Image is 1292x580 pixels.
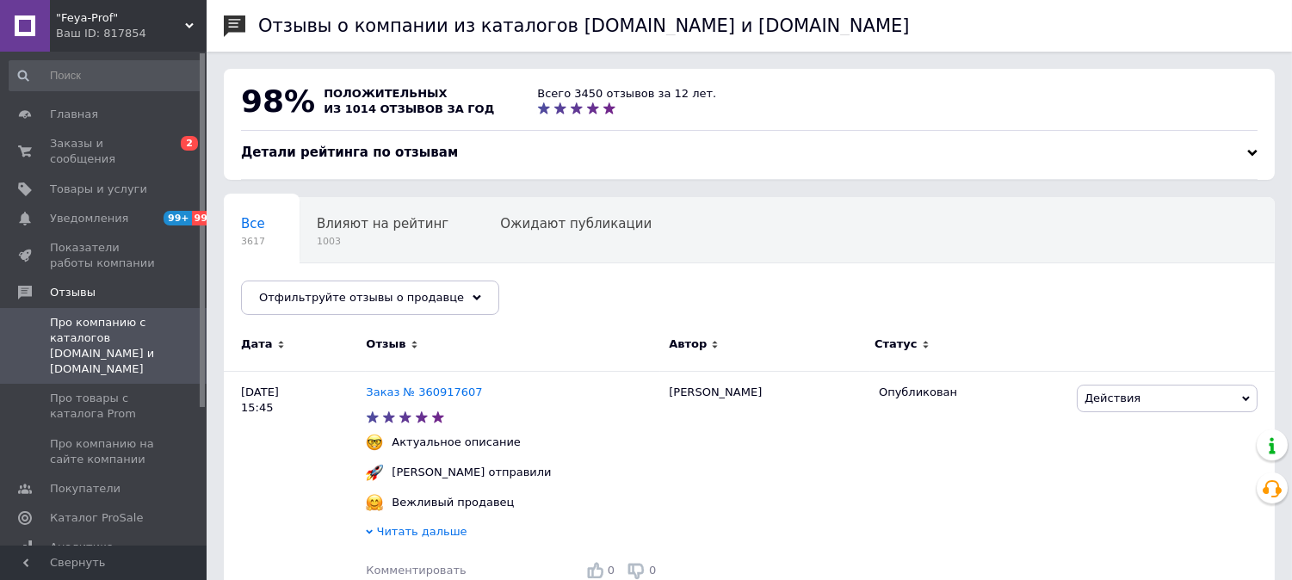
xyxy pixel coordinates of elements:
[192,211,220,225] span: 99+
[366,564,466,577] span: Комментировать
[366,464,383,481] img: :rocket:
[9,60,203,91] input: Поиск
[366,434,383,451] img: :nerd_face:
[241,336,273,352] span: Дата
[50,315,159,378] span: Про компанию с каталогов [DOMAIN_NAME] и [DOMAIN_NAME]
[50,136,159,167] span: Заказы и сообщения
[50,107,98,122] span: Главная
[366,336,405,352] span: Отзыв
[324,87,447,100] span: положительных
[241,83,315,119] span: 98%
[241,281,428,297] span: Опубликованы без комме...
[649,564,656,577] span: 0
[387,465,555,480] div: [PERSON_NAME] отправили
[164,211,192,225] span: 99+
[366,563,466,578] div: Комментировать
[241,216,265,231] span: Все
[879,385,1064,400] div: Опубликован
[366,524,660,544] div: Читать дальше
[324,102,494,115] span: из 1014 отзывов за год
[875,336,918,352] span: Статус
[377,525,467,538] span: Читать дальше
[50,285,96,300] span: Отзывы
[50,436,159,467] span: Про компанию на сайте компании
[669,336,707,352] span: Автор
[241,144,1258,162] div: Детали рейтинга по отзывам
[317,235,448,248] span: 1003
[56,10,185,26] span: "Feya-Prof"
[224,263,462,329] div: Опубликованы без комментария
[537,86,716,102] div: Всего 3450 отзывов за 12 лет.
[50,510,143,526] span: Каталог ProSale
[258,15,910,36] h1: Отзывы о компании из каталогов [DOMAIN_NAME] и [DOMAIN_NAME]
[50,540,114,555] span: Аналитика
[50,182,147,197] span: Товары и услуги
[241,145,458,160] span: Детали рейтинга по отзывам
[50,481,121,497] span: Покупатели
[1085,392,1141,404] span: Действия
[366,386,482,398] a: Заказ № 360917607
[317,216,448,231] span: Влияют на рейтинг
[181,136,198,151] span: 2
[50,240,159,271] span: Показатели работы компании
[50,211,128,226] span: Уведомления
[56,26,207,41] div: Ваш ID: 817854
[500,216,652,231] span: Ожидают публикации
[366,494,383,511] img: :hugging_face:
[387,435,525,450] div: Актуальное описание
[50,391,159,422] span: Про товары с каталога Prom
[241,235,265,248] span: 3617
[387,495,518,510] div: Вежливый продавец
[259,291,464,304] span: Отфильтруйте отзывы о продавце
[608,564,615,577] span: 0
